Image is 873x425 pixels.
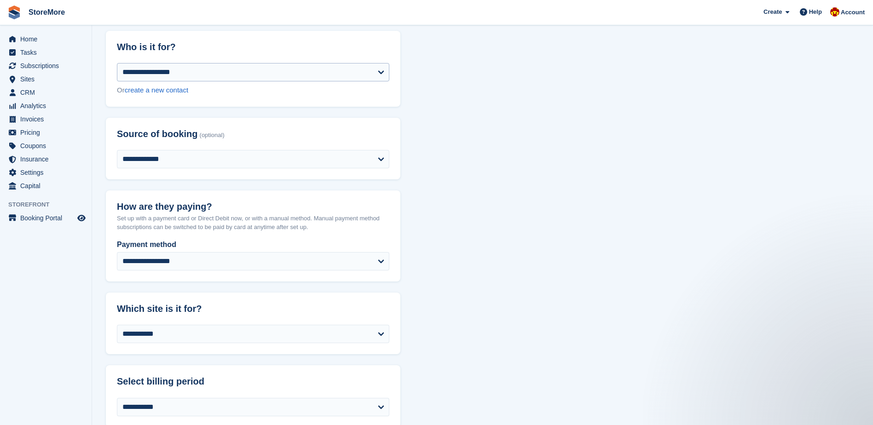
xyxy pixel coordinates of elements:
span: Tasks [20,46,75,59]
p: Set up with a payment card or Direct Debit now, or with a manual method. Manual payment method su... [117,214,389,232]
a: menu [5,212,87,224]
span: Storefront [8,200,92,209]
span: Settings [20,166,75,179]
a: create a new contact [125,86,188,94]
span: CRM [20,86,75,99]
a: menu [5,126,87,139]
h2: Who is it for? [117,42,389,52]
span: Analytics [20,99,75,112]
a: menu [5,99,87,112]
span: (optional) [200,132,225,139]
a: menu [5,139,87,152]
h2: Which site is it for? [117,304,389,314]
span: Booking Portal [20,212,75,224]
img: stora-icon-8386f47178a22dfd0bd8f6a31ec36ba5ce8667c1dd55bd0f319d3a0aa187defe.svg [7,6,21,19]
span: Source of booking [117,129,198,139]
span: Home [20,33,75,46]
a: menu [5,59,87,72]
h2: Select billing period [117,376,389,387]
span: Capital [20,179,75,192]
span: Insurance [20,153,75,166]
span: Create [763,7,782,17]
div: Or [117,85,389,96]
h2: How are they paying? [117,201,389,212]
a: menu [5,73,87,86]
a: menu [5,166,87,179]
span: Coupons [20,139,75,152]
img: Store More Team [830,7,839,17]
span: Help [809,7,822,17]
a: Preview store [76,212,87,224]
span: Subscriptions [20,59,75,72]
a: menu [5,113,87,126]
a: menu [5,46,87,59]
span: Account [841,8,865,17]
a: menu [5,153,87,166]
span: Pricing [20,126,75,139]
a: menu [5,86,87,99]
a: StoreMore [25,5,69,20]
a: menu [5,33,87,46]
span: Invoices [20,113,75,126]
label: Payment method [117,239,389,250]
a: menu [5,179,87,192]
span: Sites [20,73,75,86]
